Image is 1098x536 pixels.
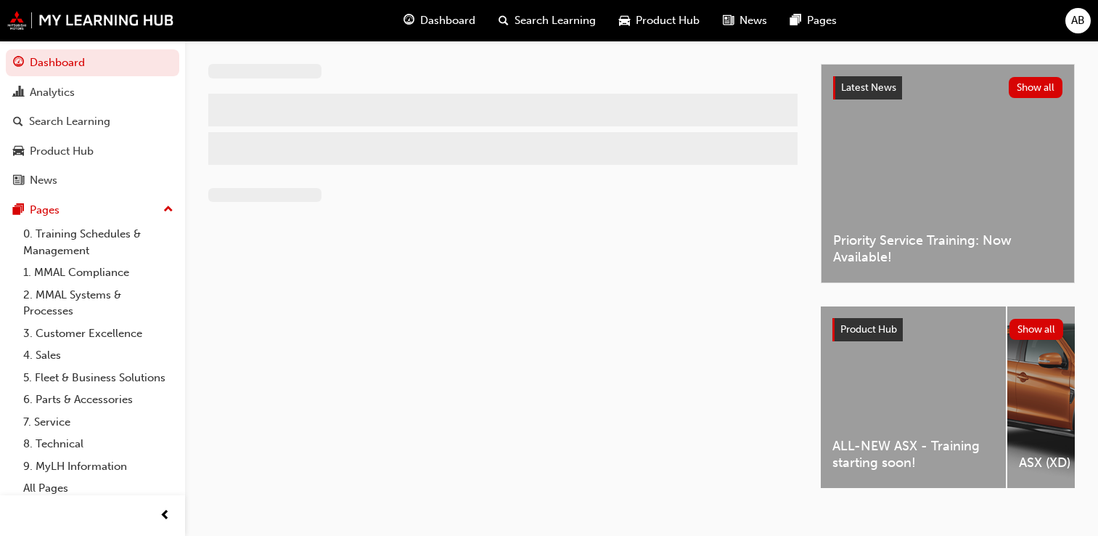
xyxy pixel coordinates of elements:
[13,174,24,187] span: news-icon
[6,197,179,224] button: Pages
[7,11,174,30] img: mmal
[29,113,110,130] div: Search Learning
[1065,8,1091,33] button: AB
[17,389,179,411] a: 6. Parts & Accessories
[1071,12,1085,29] span: AB
[403,12,414,30] span: guage-icon
[711,6,779,36] a: news-iconNews
[619,12,630,30] span: car-icon
[17,411,179,434] a: 7. Service
[1009,77,1063,98] button: Show all
[841,81,896,94] span: Latest News
[515,12,596,29] span: Search Learning
[30,172,57,189] div: News
[160,507,171,525] span: prev-icon
[499,12,509,30] span: search-icon
[6,49,179,76] a: Dashboard
[17,367,179,389] a: 5. Fleet & Business Solutions
[13,57,24,70] span: guage-icon
[13,145,24,158] span: car-icon
[17,284,179,322] a: 2. MMAL Systems & Processes
[833,232,1062,265] span: Priority Service Training: Now Available!
[840,323,897,336] span: Product Hub
[832,438,994,471] span: ALL-NEW ASX - Training starting soon!
[420,12,475,29] span: Dashboard
[779,6,848,36] a: pages-iconPages
[30,84,75,101] div: Analytics
[607,6,711,36] a: car-iconProduct Hub
[1009,319,1064,340] button: Show all
[6,138,179,165] a: Product Hub
[821,306,1006,488] a: ALL-NEW ASX - Training starting soon!
[163,200,173,219] span: up-icon
[392,6,487,36] a: guage-iconDashboard
[6,167,179,194] a: News
[17,433,179,455] a: 8. Technical
[6,108,179,135] a: Search Learning
[739,12,767,29] span: News
[6,46,179,197] button: DashboardAnalyticsSearch LearningProduct HubNews
[832,318,1063,341] a: Product HubShow all
[833,76,1062,100] a: Latest NewsShow all
[723,12,734,30] span: news-icon
[13,204,24,217] span: pages-icon
[636,12,700,29] span: Product Hub
[487,6,607,36] a: search-iconSearch Learning
[17,322,179,345] a: 3. Customer Excellence
[17,477,179,500] a: All Pages
[13,86,24,100] span: chart-icon
[790,12,801,30] span: pages-icon
[13,115,23,129] span: search-icon
[30,143,94,160] div: Product Hub
[17,261,179,284] a: 1. MMAL Compliance
[6,79,179,106] a: Analytics
[17,223,179,261] a: 0. Training Schedules & Management
[30,202,60,219] div: Pages
[17,455,179,478] a: 9. MyLH Information
[807,12,837,29] span: Pages
[821,64,1075,283] a: Latest NewsShow allPriority Service Training: Now Available!
[17,344,179,367] a: 4. Sales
